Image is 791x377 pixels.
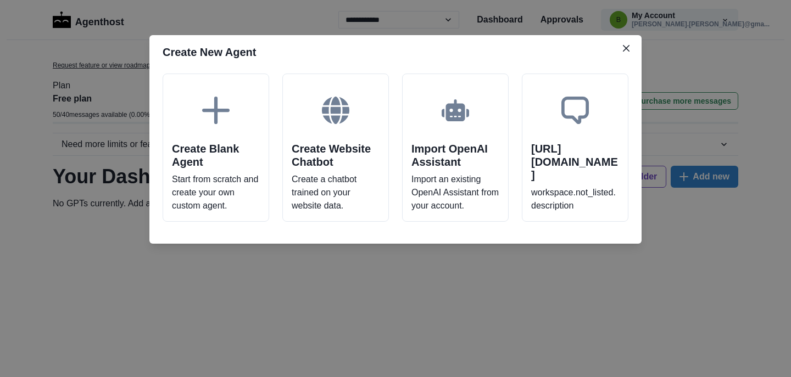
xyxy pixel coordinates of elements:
h2: Create Blank Agent [172,142,260,168]
h2: Import OpenAI Assistant [411,142,499,168]
header: Create New Agent [149,35,642,69]
p: Import an existing OpenAI Assistant from your account. [411,173,499,212]
p: Create a chatbot trained on your website data. [292,173,380,212]
h2: Create Website Chatbot [292,142,380,168]
p: Start from scratch and create your own custom agent. [172,173,260,212]
p: workspace.not_listed.description [531,186,619,212]
h2: [URL][DOMAIN_NAME] [531,142,619,182]
button: Close [617,40,635,57]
